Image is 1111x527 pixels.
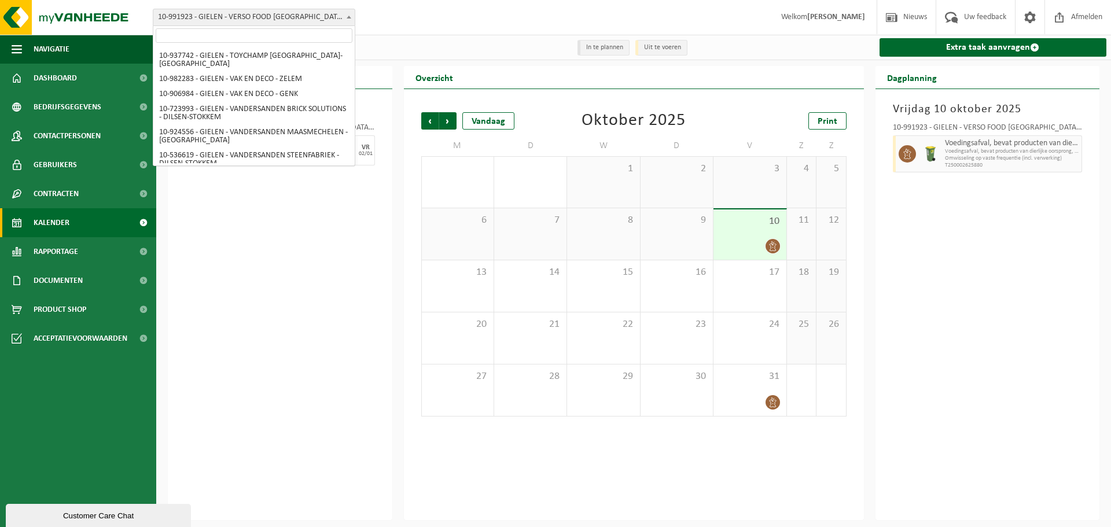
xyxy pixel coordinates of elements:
span: 1 [573,163,634,175]
span: Documenten [34,266,83,295]
li: Uit te voeren [635,40,687,56]
span: 4 [793,163,810,175]
span: 29 [573,370,634,383]
strong: [PERSON_NAME] [807,13,865,21]
span: 31 [719,370,780,383]
span: 26 [822,318,840,331]
span: 22 [573,318,634,331]
span: 19 [822,266,840,279]
td: Z [816,135,846,156]
span: 15 [573,266,634,279]
td: M [421,135,494,156]
span: Gebruikers [34,150,77,179]
span: 20 [428,318,488,331]
span: Bedrijfsgegevens [34,93,101,121]
span: 28 [500,370,561,383]
span: Voedingsafval, bevat producten van dierlijke oorsprong, onve [945,148,1079,155]
a: Print [808,112,847,130]
h2: Overzicht [404,66,465,89]
span: 24 [719,318,780,331]
li: 10-937742 - GIELEN - TOYCHAMP [GEOGRAPHIC_DATA]-[GEOGRAPHIC_DATA] [156,49,352,72]
span: 18 [793,266,810,279]
div: VR [362,144,370,151]
td: D [494,135,567,156]
td: D [641,135,713,156]
span: Rapportage [34,237,78,266]
iframe: chat widget [6,502,193,527]
span: 10 [719,215,780,228]
span: Print [818,117,837,126]
span: 13 [428,266,488,279]
span: Navigatie [34,35,69,64]
span: 25 [793,318,810,331]
span: 9 [646,214,707,227]
li: 10-723993 - GIELEN - VANDERSANDEN BRICK SOLUTIONS - DILSEN-STOKKEM [156,102,352,125]
span: Acceptatievoorwaarden [34,324,127,353]
span: 21 [500,318,561,331]
span: 10-991923 - GIELEN - VERSO FOOD ESSEN - ESSEN [153,9,355,25]
span: Vorige [421,112,439,130]
span: 23 [646,318,707,331]
span: Contracten [34,179,79,208]
li: In te plannen [577,40,630,56]
span: 14 [500,266,561,279]
td: Z [787,135,816,156]
h3: Vrijdag 10 oktober 2025 [893,101,1083,118]
h2: Dagplanning [875,66,948,89]
span: Kalender [34,208,69,237]
span: Product Shop [34,295,86,324]
span: Dashboard [34,64,77,93]
li: 10-906984 - GIELEN - VAK EN DECO - GENK [156,87,352,102]
span: 5 [822,163,840,175]
td: V [713,135,786,156]
a: Extra taak aanvragen [880,38,1107,57]
span: 11 [793,214,810,227]
span: 27 [428,370,488,383]
img: WB-0140-HPE-GN-50 [922,145,939,163]
span: T250002625880 [945,162,1079,169]
span: 7 [500,214,561,227]
li: 10-982283 - GIELEN - VAK EN DECO - ZELEM [156,72,352,87]
span: 10-991923 - GIELEN - VERSO FOOD ESSEN - ESSEN [153,9,355,26]
span: Omwisseling op vaste frequentie (incl. verwerking) [945,155,1079,162]
td: W [567,135,640,156]
span: 3 [719,163,780,175]
span: 6 [428,214,488,227]
span: 2 [646,163,707,175]
span: Contactpersonen [34,121,101,150]
div: 10-991923 - GIELEN - VERSO FOOD [GEOGRAPHIC_DATA] - [GEOGRAPHIC_DATA] [893,124,1083,135]
li: 10-536619 - GIELEN - VANDERSANDEN STEENFABRIEK - DILSEN-STOKKEM [156,148,352,171]
div: Oktober 2025 [582,112,686,130]
span: 12 [822,214,840,227]
span: Volgende [439,112,457,130]
span: 8 [573,214,634,227]
span: 17 [719,266,780,279]
div: Vandaag [462,112,514,130]
div: 02/01 [359,151,373,157]
span: 30 [646,370,707,383]
span: 16 [646,266,707,279]
li: 10-924556 - GIELEN - VANDERSANDEN MAASMECHELEN - [GEOGRAPHIC_DATA] [156,125,352,148]
span: Voedingsafval, bevat producten van dierlijke oorsprong, onverpakt, categorie 3 [945,139,1079,148]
